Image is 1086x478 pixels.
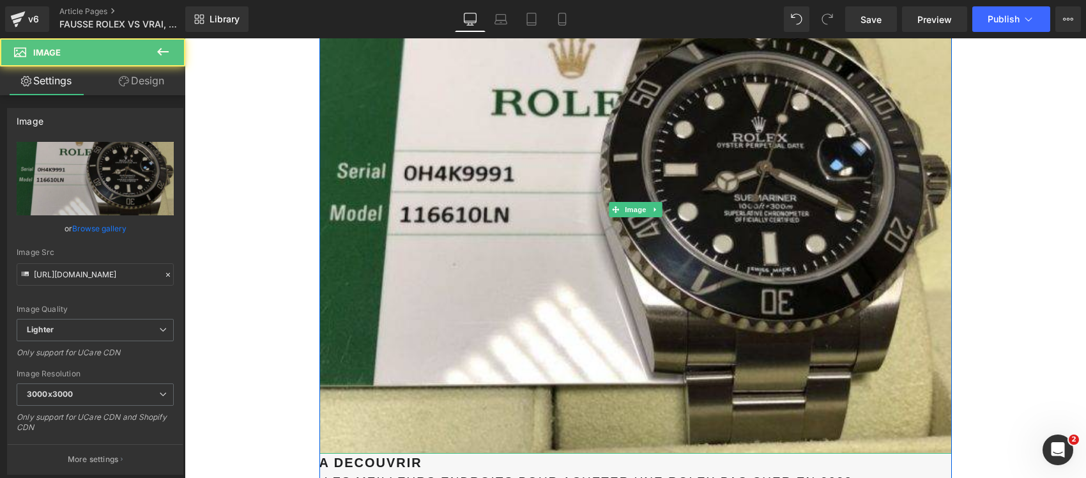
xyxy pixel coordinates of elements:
button: Redo [814,6,840,32]
b: Lighter [27,325,54,334]
div: Image Src [17,248,174,257]
div: Image Quality [17,305,174,314]
span: Image [438,164,464,179]
span: Image [33,47,61,58]
a: New Library [185,6,249,32]
iframe: Intercom live chat [1043,435,1073,465]
button: Undo [784,6,809,32]
div: or [17,222,174,235]
a: Laptop [486,6,516,32]
b: 3000x3000 [27,389,73,399]
div: Image [17,109,43,127]
button: Publish [972,6,1050,32]
div: Only support for UCare CDN and Shopify CDN [17,412,174,441]
div: Image Resolution [17,369,174,378]
a: Expand / Collapse [464,164,477,179]
span: FAUSSE ROLEX VS VRAI, NOS 10 CONSEILS D'EXPERTS POUR EVITER D'ETRE LA PROCHAINE VICTIME [59,19,182,29]
span: Preview [917,13,952,26]
a: Design [95,66,188,95]
a: Preview [902,6,967,32]
a: v6 [5,6,49,32]
button: More [1055,6,1081,32]
span: Save [860,13,882,26]
p: - . [135,434,767,453]
a: Article Pages [59,6,206,17]
div: v6 [26,11,42,27]
div: Only support for UCare CDN [17,348,174,366]
span: Publish [988,14,1020,24]
p: More settings [68,454,119,465]
span: 2 [1069,435,1079,445]
input: Link [17,263,174,286]
a: Mobile [547,6,577,32]
a: Browse gallery [72,217,126,240]
a: Desktop [455,6,486,32]
a: LES MEILLEURS ENDROITS POUR ACHETER UNE ROLEX PAS CHER EN 2023 [140,436,668,450]
span: Library [210,13,240,25]
span: A DECOUVRIR [135,417,238,431]
a: Tablet [516,6,547,32]
button: More settings [8,444,183,474]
